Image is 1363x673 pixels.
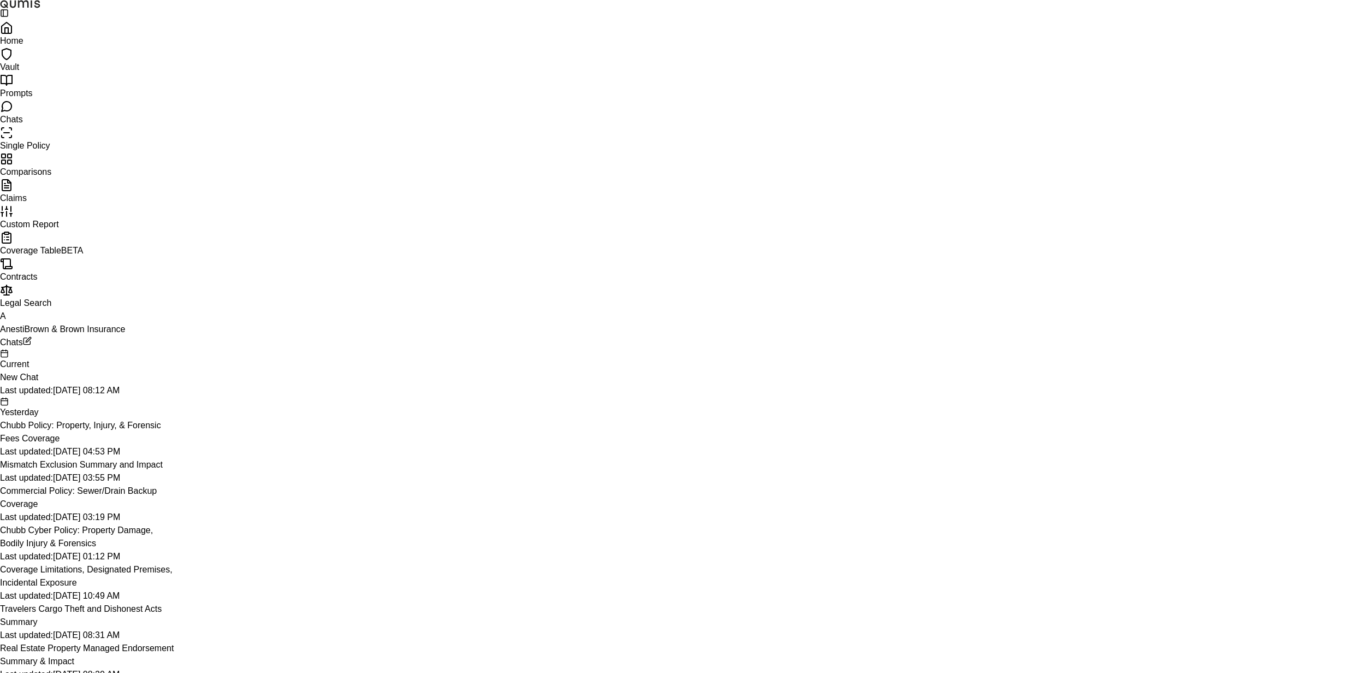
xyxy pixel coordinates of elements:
[23,336,32,345] button: New Chat
[53,447,120,456] span: [DATE] 04:53 PM
[24,324,125,334] span: Brown & Brown Insurance
[53,386,120,395] span: [DATE] 08:12 AM
[53,630,120,640] span: [DATE] 08:31 AM
[53,512,120,522] span: [DATE] 03:19 PM
[53,591,120,600] span: [DATE] 10:49 AM
[53,473,120,482] span: [DATE] 03:55 PM
[61,246,84,255] span: BETA
[53,552,120,561] span: [DATE] 01:12 PM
